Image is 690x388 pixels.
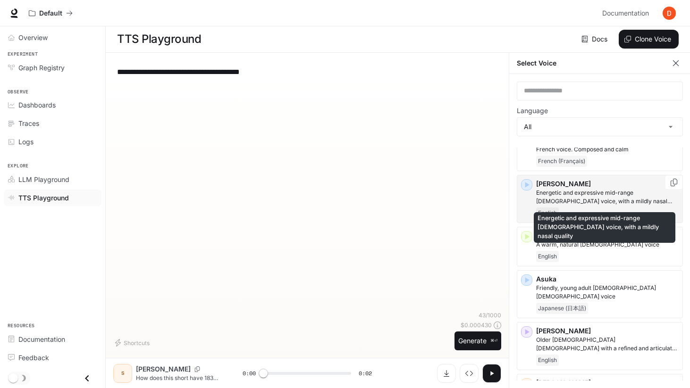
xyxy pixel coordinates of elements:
[536,284,679,301] p: Friendly, young adult Japanese female voice
[136,374,220,382] p: How does this short have 183 million views?
[479,311,501,319] p: 43 / 1000
[536,251,559,262] span: English
[8,372,18,383] span: Dark mode toggle
[4,349,101,366] a: Feedback
[18,353,49,363] span: Feedback
[4,133,101,150] a: Logs
[117,30,201,49] h1: TTS Playground
[359,369,372,378] span: 0:02
[76,369,98,388] button: Close drawer
[18,174,69,184] span: LLM Playground
[534,212,675,243] div: Energetic and expressive mid-range [DEMOGRAPHIC_DATA] voice, with a mildly nasal quality
[490,338,497,344] p: ⌘⏎
[461,321,492,329] p: $ 0.000430
[4,115,101,132] a: Traces
[619,30,679,49] button: Clone Voice
[536,378,679,388] p: [PERSON_NAME]
[517,107,548,114] p: Language
[536,274,679,284] p: Asuka
[243,369,256,378] span: 0:00
[4,171,101,188] a: LLM Playground
[536,179,679,189] p: [PERSON_NAME]
[25,4,77,23] button: All workspaces
[598,4,656,23] a: Documentation
[580,30,611,49] a: Docs
[517,118,682,136] div: All
[39,9,62,17] p: Default
[4,331,101,347] a: Documentation
[4,29,101,46] a: Overview
[536,189,679,206] p: Energetic and expressive mid-range male voice, with a mildly nasal quality
[454,331,501,351] button: Generate⌘⏎
[113,335,153,350] button: Shortcuts
[536,336,679,353] p: Older British male with a refined and articulate voice
[660,4,679,23] button: User avatar
[669,179,679,186] button: Copy Voice ID
[4,59,101,76] a: Graph Registry
[437,364,456,383] button: Download audio
[536,355,559,366] span: English
[4,190,101,206] a: TTS Playground
[602,8,649,19] span: Documentation
[18,63,65,73] span: Graph Registry
[18,33,48,42] span: Overview
[18,100,56,110] span: Dashboards
[536,240,679,249] p: A warm, natural female voice
[136,364,191,374] p: [PERSON_NAME]
[115,366,130,381] div: S
[191,366,204,372] button: Copy Voice ID
[18,334,65,344] span: Documentation
[460,364,479,383] button: Inspect
[663,7,676,20] img: User avatar
[536,156,587,167] span: French (Français)
[536,326,679,336] p: [PERSON_NAME]
[536,303,588,314] span: Japanese (日本語)
[18,118,39,128] span: Traces
[4,97,101,113] a: Dashboards
[18,137,34,147] span: Logs
[18,193,69,203] span: TTS Playground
